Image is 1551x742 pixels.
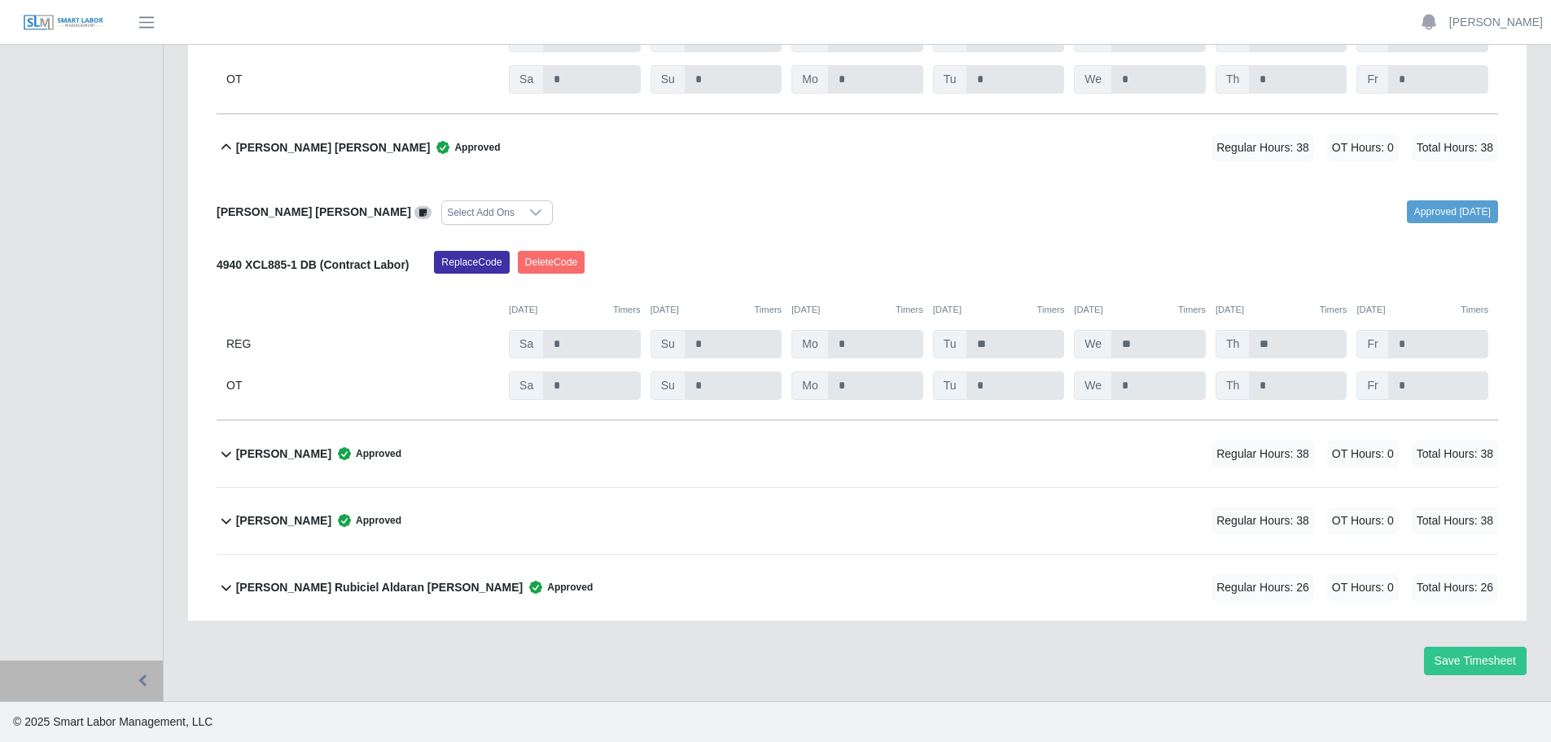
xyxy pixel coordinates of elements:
span: Fr [1356,65,1388,94]
span: We [1074,330,1112,358]
span: Mo [791,330,828,358]
span: Fr [1356,330,1388,358]
span: Sa [509,371,544,400]
button: Save Timesheet [1424,647,1527,675]
span: Total Hours: 26 [1412,574,1498,601]
span: Su [651,65,686,94]
span: Fr [1356,371,1388,400]
div: [DATE] [1216,303,1347,317]
a: View/Edit Notes [414,205,432,218]
b: 4940 XCL885-1 DB (Contract Labor) [217,258,410,271]
b: [PERSON_NAME] [236,446,331,463]
b: [PERSON_NAME] [PERSON_NAME] [217,205,411,218]
button: Timers [613,303,641,317]
span: Tu [933,65,967,94]
div: OT [226,371,499,400]
span: OT Hours: 0 [1327,441,1399,468]
div: [DATE] [651,303,782,317]
b: [PERSON_NAME] [PERSON_NAME] [236,139,431,156]
span: Total Hours: 38 [1412,441,1498,468]
span: Th [1216,330,1250,358]
span: OT Hours: 0 [1327,574,1399,601]
button: Timers [1461,303,1488,317]
span: Th [1216,371,1250,400]
div: [DATE] [509,303,641,317]
div: [DATE] [1074,303,1206,317]
button: DeleteCode [518,251,585,274]
button: [PERSON_NAME] [PERSON_NAME] Approved Regular Hours: 38 OT Hours: 0 Total Hours: 38 [217,115,1498,181]
span: Regular Hours: 38 [1211,134,1314,161]
div: OT [226,65,499,94]
div: [DATE] [791,303,923,317]
span: We [1074,371,1112,400]
span: Tu [933,330,967,358]
span: Mo [791,65,828,94]
button: ReplaceCode [434,251,509,274]
span: OT Hours: 0 [1327,134,1399,161]
span: Mo [791,371,828,400]
button: Timers [1037,303,1065,317]
a: Approved [DATE] [1407,200,1498,223]
span: Th [1216,65,1250,94]
div: Select Add Ons [442,201,519,224]
button: Timers [754,303,782,317]
span: Regular Hours: 38 [1211,507,1314,534]
span: Approved [331,446,401,462]
span: Approved [523,579,593,595]
span: Approved [331,512,401,529]
div: [DATE] [1356,303,1488,317]
button: Timers [1178,303,1206,317]
span: Su [651,371,686,400]
button: Timers [896,303,923,317]
span: Regular Hours: 26 [1211,574,1314,601]
span: We [1074,65,1112,94]
div: [DATE] [933,303,1065,317]
span: Total Hours: 38 [1412,134,1498,161]
img: SLM Logo [23,14,104,32]
span: Su [651,330,686,358]
span: © 2025 Smart Labor Management, LLC [13,715,212,728]
span: Approved [430,139,500,156]
span: Regular Hours: 38 [1211,441,1314,468]
span: Sa [509,330,544,358]
a: [PERSON_NAME] [1449,14,1543,31]
b: [PERSON_NAME] [236,512,331,529]
button: Timers [1320,303,1347,317]
button: [PERSON_NAME] Approved Regular Hours: 38 OT Hours: 0 Total Hours: 38 [217,421,1498,487]
b: [PERSON_NAME] Rubiciel Aldaran [PERSON_NAME] [236,579,524,596]
button: [PERSON_NAME] Rubiciel Aldaran [PERSON_NAME] Approved Regular Hours: 26 OT Hours: 0 Total Hours: 26 [217,555,1498,621]
div: REG [226,330,499,358]
span: Tu [933,371,967,400]
span: Total Hours: 38 [1412,507,1498,534]
button: [PERSON_NAME] Approved Regular Hours: 38 OT Hours: 0 Total Hours: 38 [217,488,1498,554]
span: Sa [509,65,544,94]
span: OT Hours: 0 [1327,507,1399,534]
